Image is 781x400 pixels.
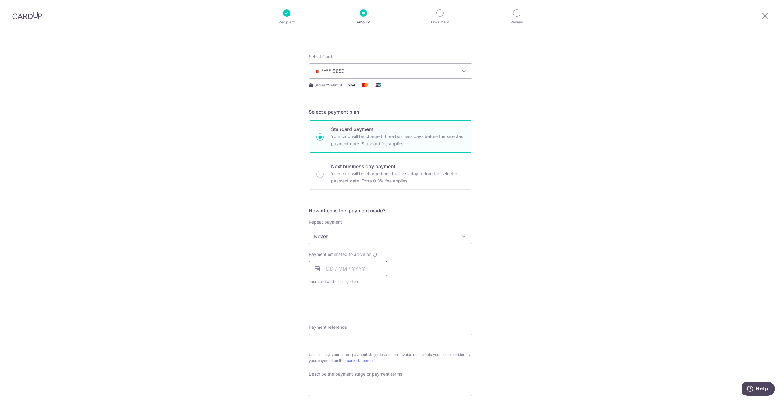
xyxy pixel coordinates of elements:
[264,19,309,25] p: Recipient
[309,371,402,377] span: Describe the payment stage or payment terms
[309,54,332,59] span: translation missing: en.payables.payment_networks.credit_card.summary.labels.select_card
[494,19,539,25] p: Review
[309,229,472,244] span: Never
[309,108,472,115] h5: Select a payment plan
[314,69,321,73] img: MASTERCARD
[372,81,384,89] img: Union Pay
[359,81,371,89] img: Mastercard
[331,163,465,170] p: Next business day payment
[309,219,342,225] label: Repeat payment
[12,12,42,19] img: CardUp
[347,358,374,363] a: bank statement
[309,352,472,364] div: Use this (e.g. your name, payment stage description, invoice no.) to help your recipient identify...
[309,261,387,276] input: DD / MM / YYYY
[309,279,387,285] span: Your card will be charged on
[742,382,775,397] iframe: Opens a widget where you can find more information
[331,126,465,133] p: Standard payment
[315,83,343,87] span: Secure 256-bit SSL
[309,207,472,214] h5: How often is this payment made?
[331,133,465,147] p: Your card will be charged three business days before the selected payment date. Standard fee appl...
[341,19,386,25] p: Amount
[309,324,347,330] span: Payment reference
[309,251,371,257] span: Payment estimated to arrive on
[417,19,462,25] p: Document
[331,170,465,185] p: Your card will be charged one business day before the selected payment date. Extra 0.3% fee applies.
[345,81,358,89] img: Visa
